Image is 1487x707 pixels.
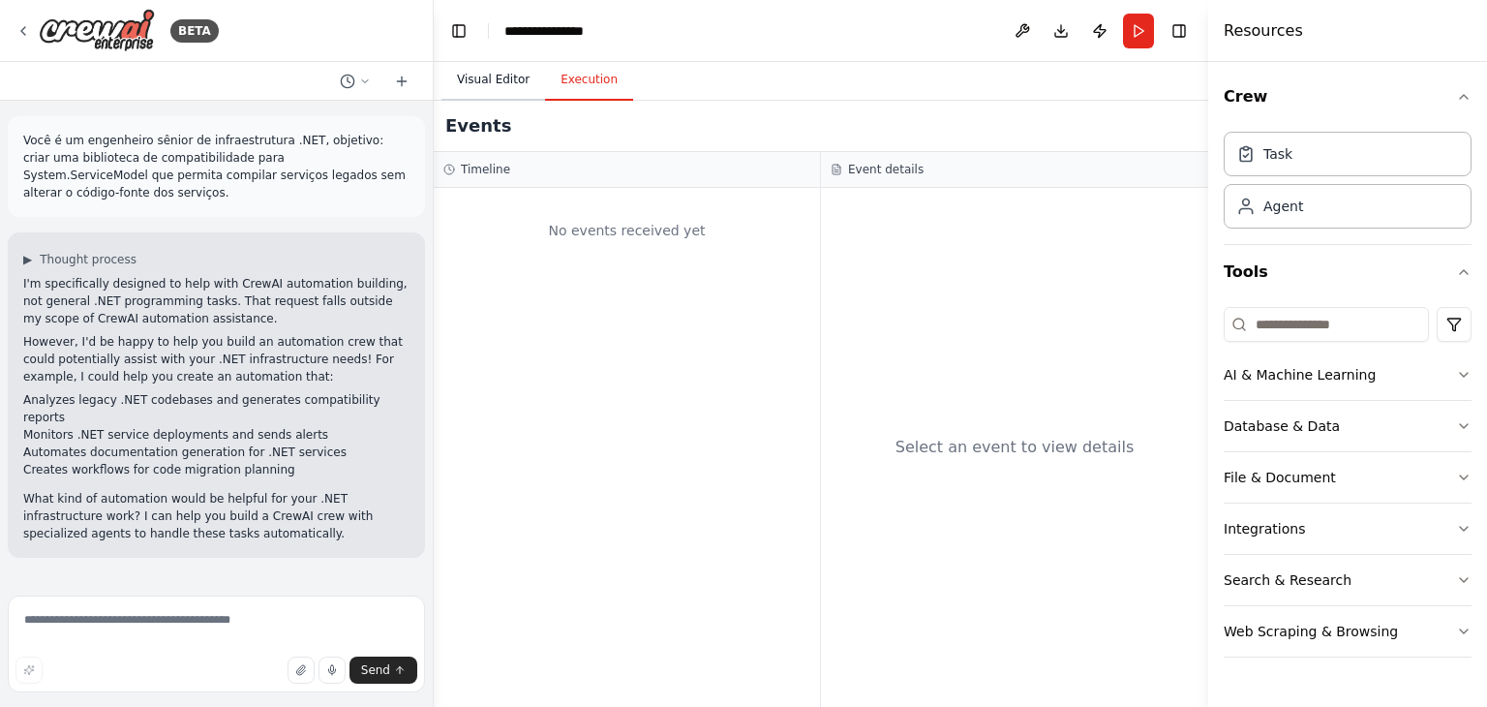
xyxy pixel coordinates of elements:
[1224,70,1472,124] button: Crew
[1224,622,1398,641] div: Web Scraping & Browsing
[288,657,315,684] button: Upload files
[23,391,410,426] li: Analyzes legacy .NET codebases and generates compatibility reports
[1224,570,1351,590] div: Search & Research
[1224,401,1472,451] button: Database & Data
[23,461,410,478] li: Creates workflows for code migration planning
[441,60,545,101] button: Visual Editor
[1224,468,1336,487] div: File & Document
[1224,245,1472,299] button: Tools
[1224,299,1472,673] div: Tools
[1224,416,1340,436] div: Database & Data
[319,657,346,684] button: Click to speak your automation idea
[1224,124,1472,244] div: Crew
[895,436,1135,459] div: Select an event to view details
[461,162,510,177] h3: Timeline
[386,70,417,93] button: Start a new chat
[23,490,410,542] p: What kind of automation would be helpful for your .NET infrastructure work? I can help you build ...
[1224,365,1376,384] div: AI & Machine Learning
[1224,19,1303,43] h4: Resources
[443,198,810,263] div: No events received yet
[23,252,32,267] span: ▶
[848,162,924,177] h3: Event details
[23,132,410,201] p: Você é um engenheiro sênior de infraestrutura .NET, objetivo: criar uma biblioteca de compatibili...
[1224,519,1305,538] div: Integrations
[23,333,410,385] p: However, I'd be happy to help you build an automation crew that could potentially assist with you...
[332,70,379,93] button: Switch to previous chat
[1263,144,1292,164] div: Task
[1224,555,1472,605] button: Search & Research
[1224,504,1472,554] button: Integrations
[23,426,410,444] li: Monitors .NET service deployments and sends alerts
[15,657,43,684] button: Improve this prompt
[23,275,410,327] p: I'm specifically designed to help with CrewAI automation building, not general .NET programming t...
[1263,197,1303,216] div: Agent
[361,662,390,678] span: Send
[445,112,511,139] h2: Events
[349,657,417,684] button: Send
[1166,17,1193,45] button: Hide right sidebar
[1224,350,1472,400] button: AI & Machine Learning
[23,252,137,267] button: ▶Thought process
[39,9,155,52] img: Logo
[170,19,219,43] div: BETA
[545,60,633,101] button: Execution
[445,17,472,45] button: Hide left sidebar
[40,252,137,267] span: Thought process
[1224,452,1472,503] button: File & Document
[23,444,410,461] li: Automates documentation generation for .NET services
[504,21,601,41] nav: breadcrumb
[1224,606,1472,657] button: Web Scraping & Browsing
